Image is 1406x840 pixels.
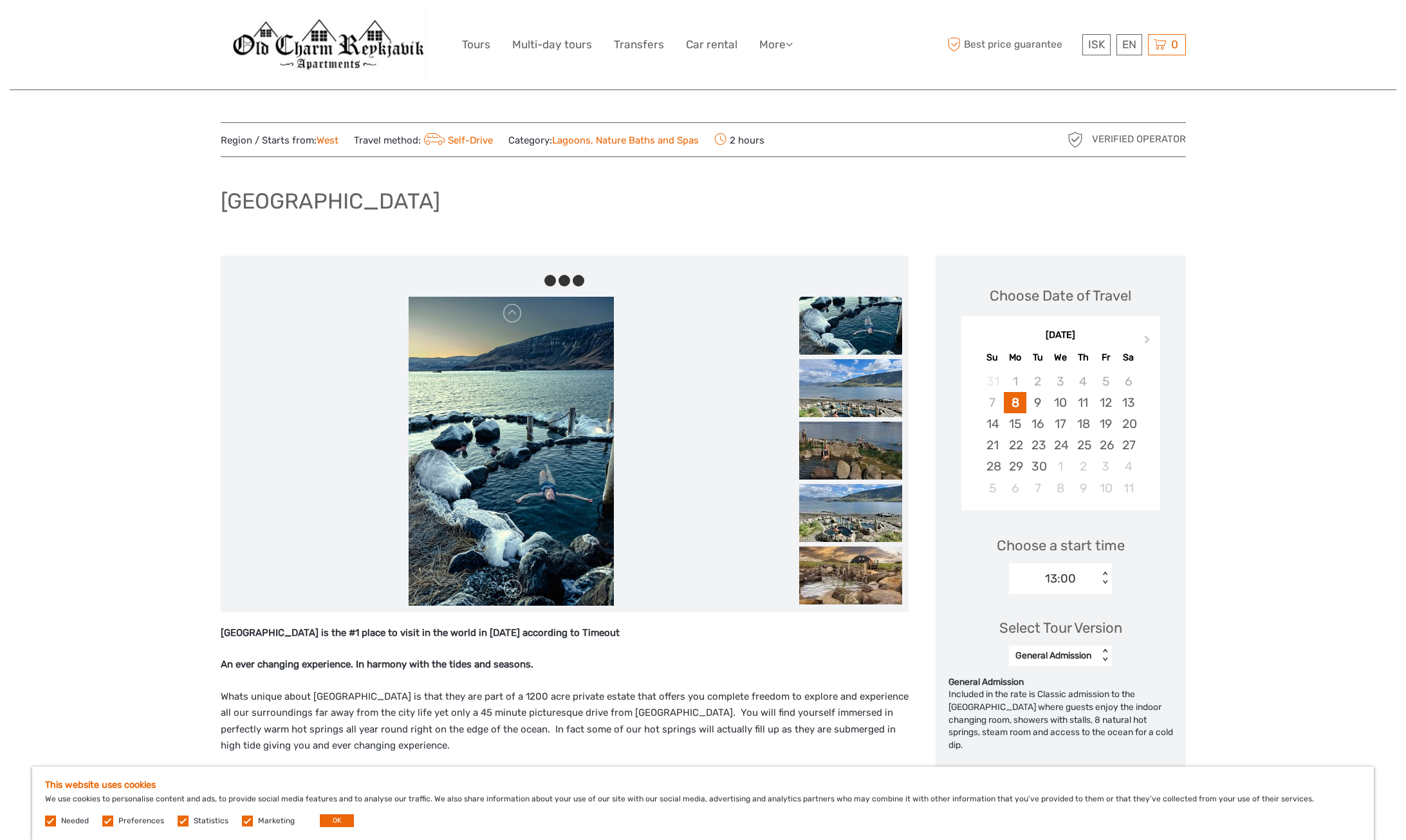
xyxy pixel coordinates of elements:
[1049,456,1071,477] div: Choose Wednesday, October 1st, 2025
[1049,392,1071,413] div: Choose Wednesday, September 10th, 2025
[1116,34,1142,55] div: EN
[1004,456,1026,477] div: Choose Monday, September 29th, 2025
[1072,371,1095,392] div: Not available Thursday, September 4th, 2025
[1072,456,1095,477] div: Choose Thursday, October 2nd, 2025
[990,286,1131,306] div: Choose Date of Travel
[981,413,1004,434] div: Choose Sunday, September 14th, 2025
[512,35,592,54] a: Multi-day tours
[462,35,490,54] a: Tours
[1117,434,1140,456] div: Choose Saturday, September 27th, 2025
[45,779,1361,790] h5: This website uses cookies
[221,627,620,639] strong: [GEOGRAPHIC_DATA] is the #1 place to visit in the world in [DATE] according to Timeout
[799,359,902,417] img: 5e66f12124ad41c3b7a08f065623999d_slider_thumbnail.png
[981,456,1004,477] div: Choose Sunday, September 28th, 2025
[948,676,1173,689] div: General Admission
[409,297,615,606] img: 6eb0d329bf3a44b18dfac6a3346179fd_main_slider.jpeg
[508,134,699,147] span: Category:
[1004,413,1026,434] div: Choose Monday, September 15th, 2025
[1015,649,1092,662] div: General Admission
[1026,434,1049,456] div: Choose Tuesday, September 23rd, 2025
[799,422,902,480] img: af4ab10c768a4732ad7a6da2976e3409_slider_thumbnail.jpeg
[1004,349,1026,366] div: Mo
[1117,392,1140,413] div: Choose Saturday, September 13th, 2025
[1095,434,1117,456] div: Choose Friday, September 26th, 2025
[1049,371,1071,392] div: Not available Wednesday, September 3rd, 2025
[981,349,1004,366] div: Su
[354,131,494,149] span: Travel method:
[1026,456,1049,477] div: Choose Tuesday, September 30th, 2025
[1026,413,1049,434] div: Choose Tuesday, September 16th, 2025
[228,10,427,80] img: 860-630756cf-5dde-4f09-b27d-3d87a8021d1f_logo_big.jpg
[981,392,1004,413] div: Not available Sunday, September 7th, 2025
[799,546,902,604] img: 5dd8bad316804e728ad2665f27bfab4a_slider_thumbnail.jpeg
[258,816,295,826] label: Marketing
[981,371,1004,392] div: Not available Sunday, August 31st, 2025
[118,816,164,826] label: Preferences
[421,135,494,146] a: Self-Drive
[948,688,1173,751] div: Included in the rate is Classic admission to the [GEOGRAPHIC_DATA] where guests enjoy the indoor ...
[221,689,909,754] p: Whats unique about [GEOGRAPHIC_DATA] is that they are part of a 1200 acre private estate that off...
[1088,38,1105,51] span: ISK
[1092,133,1186,146] span: Verified Operator
[32,767,1374,840] div: We use cookies to personalise content and ads, to provide social media features and to analyse ou...
[1095,413,1117,434] div: Choose Friday, September 19th, 2025
[320,814,354,827] button: OK
[221,658,533,670] strong: An ever changing experience. In harmony with the tides and seasons.
[1072,349,1095,366] div: Th
[1045,570,1076,587] div: 13:00
[961,329,1160,342] div: [DATE]
[1117,456,1140,477] div: Choose Saturday, October 4th, 2025
[1072,478,1095,499] div: Choose Thursday, October 9th, 2025
[221,188,440,214] h1: [GEOGRAPHIC_DATA]
[799,297,902,355] img: 6eb0d329bf3a44b18dfac6a3346179fd_slider_thumbnail.jpeg
[1026,478,1049,499] div: Choose Tuesday, October 7th, 2025
[714,131,764,149] span: 2 hours
[1095,392,1117,413] div: Choose Friday, September 12th, 2025
[1138,332,1159,353] button: Next Month
[1049,349,1071,366] div: We
[945,34,1079,55] span: Best price guarantee
[1095,456,1117,477] div: Choose Friday, October 3rd, 2025
[1117,478,1140,499] div: Choose Saturday, October 11th, 2025
[981,434,1004,456] div: Choose Sunday, September 21st, 2025
[999,618,1122,638] div: Select Tour Version
[1065,129,1086,150] img: verified_operator_grey_128.png
[1117,371,1140,392] div: Not available Saturday, September 6th, 2025
[1072,413,1095,434] div: Choose Thursday, September 18th, 2025
[614,35,664,54] a: Transfers
[1100,649,1111,662] div: < >
[686,35,737,54] a: Car rental
[1117,413,1140,434] div: Choose Saturday, September 20th, 2025
[1095,349,1117,366] div: Fr
[61,816,89,826] label: Needed
[981,478,1004,499] div: Choose Sunday, October 5th, 2025
[1004,392,1026,413] div: Choose Monday, September 8th, 2025
[1072,392,1095,413] div: Choose Thursday, September 11th, 2025
[552,135,699,146] a: Lagoons, Nature Baths and Spas
[1095,478,1117,499] div: Choose Friday, October 10th, 2025
[1026,392,1049,413] div: Choose Tuesday, September 9th, 2025
[194,816,228,826] label: Statistics
[1095,371,1117,392] div: Not available Friday, September 5th, 2025
[1026,371,1049,392] div: Not available Tuesday, September 2nd, 2025
[1026,349,1049,366] div: Tu
[221,134,338,147] span: Region / Starts from:
[1004,434,1026,456] div: Choose Monday, September 22nd, 2025
[1049,413,1071,434] div: Choose Wednesday, September 17th, 2025
[1049,478,1071,499] div: Choose Wednesday, October 8th, 2025
[1004,371,1026,392] div: Not available Monday, September 1st, 2025
[1100,572,1111,585] div: < >
[965,371,1156,499] div: month 2025-09
[1169,38,1180,51] span: 0
[1072,434,1095,456] div: Choose Thursday, September 25th, 2025
[799,484,902,542] img: 6dfce7681f7a47258b2796e06370fbee_slider_thumbnail.jpeg
[317,135,338,146] a: West
[759,35,793,54] a: More
[997,536,1125,555] span: Choose a start time
[1117,349,1140,366] div: Sa
[1004,478,1026,499] div: Choose Monday, October 6th, 2025
[1049,434,1071,456] div: Choose Wednesday, September 24th, 2025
